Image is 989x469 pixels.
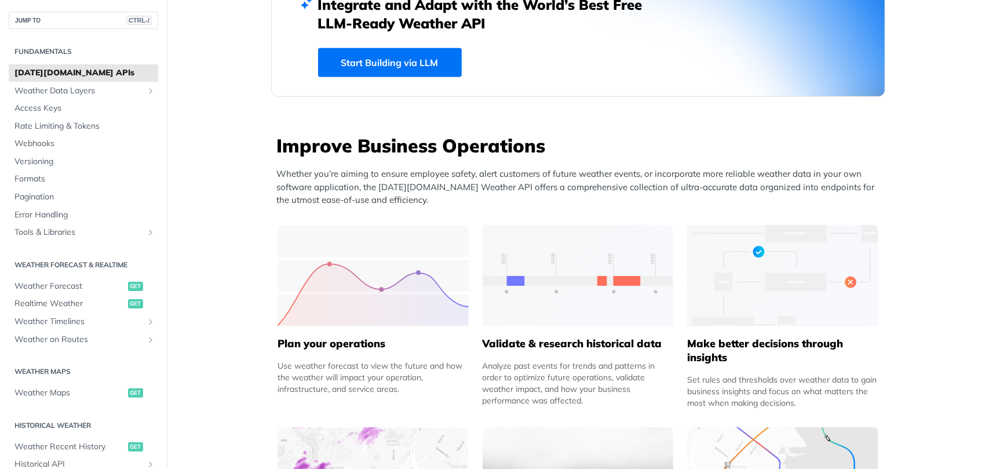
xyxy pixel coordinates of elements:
[483,225,674,326] img: 13d7ca0-group-496-2.svg
[14,227,143,238] span: Tools & Libraries
[9,206,158,224] a: Error Handling
[126,16,152,25] span: CTRL-/
[687,374,878,409] div: Set rules and thresholds over weather data to gain business insights and focus on what matters th...
[278,225,469,326] img: 39565e8-group-4962x.svg
[14,334,143,346] span: Weather on Routes
[9,153,158,170] a: Versioning
[9,366,158,377] h2: Weather Maps
[9,331,158,348] a: Weather on RoutesShow subpages for Weather on Routes
[9,100,158,117] a: Access Keys
[277,168,885,207] p: Whether you’re aiming to ensure employee safety, alert customers of future weather events, or inc...
[146,335,155,344] button: Show subpages for Weather on Routes
[687,225,878,326] img: a22d113-group-496-32x.svg
[14,191,155,203] span: Pagination
[9,46,158,57] h2: Fundamentals
[146,86,155,96] button: Show subpages for Weather Data Layers
[14,138,155,150] span: Webhooks
[278,337,469,351] h5: Plan your operations
[9,170,158,188] a: Formats
[9,118,158,135] a: Rate Limiting & Tokens
[146,228,155,237] button: Show subpages for Tools & Libraries
[14,103,155,114] span: Access Keys
[14,67,155,79] span: [DATE][DOMAIN_NAME] APIs
[9,295,158,312] a: Realtime Weatherget
[14,298,125,310] span: Realtime Weather
[146,460,155,469] button: Show subpages for Historical API
[9,64,158,82] a: [DATE][DOMAIN_NAME] APIs
[9,278,158,295] a: Weather Forecastget
[128,282,143,291] span: get
[482,337,673,351] h5: Validate & research historical data
[14,85,143,97] span: Weather Data Layers
[318,48,462,77] a: Start Building via LLM
[9,224,158,241] a: Tools & LibrariesShow subpages for Tools & Libraries
[9,438,158,456] a: Weather Recent Historyget
[9,260,158,270] h2: Weather Forecast & realtime
[9,420,158,431] h2: Historical Weather
[146,317,155,326] button: Show subpages for Weather Timelines
[9,188,158,206] a: Pagination
[14,316,143,328] span: Weather Timelines
[128,299,143,308] span: get
[128,388,143,398] span: get
[14,441,125,453] span: Weather Recent History
[9,313,158,330] a: Weather TimelinesShow subpages for Weather Timelines
[278,360,469,395] div: Use weather forecast to view the future and how the weather will impact your operation, infrastru...
[9,135,158,152] a: Webhooks
[14,121,155,132] span: Rate Limiting & Tokens
[14,156,155,168] span: Versioning
[9,12,158,29] button: JUMP TOCTRL-/
[14,209,155,221] span: Error Handling
[9,82,158,100] a: Weather Data LayersShow subpages for Weather Data Layers
[14,173,155,185] span: Formats
[14,387,125,399] span: Weather Maps
[128,442,143,452] span: get
[277,133,885,158] h3: Improve Business Operations
[482,360,673,406] div: Analyze past events for trends and patterns in order to optimize future operations, validate weat...
[687,337,878,365] h5: Make better decisions through insights
[9,384,158,402] a: Weather Mapsget
[14,281,125,292] span: Weather Forecast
